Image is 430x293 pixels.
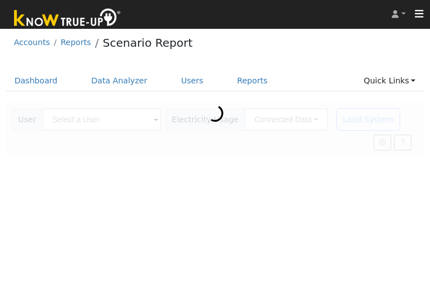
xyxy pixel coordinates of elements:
a: Accounts [14,38,50,47]
img: Know True-Up [8,6,127,32]
button: Toggle navigation [409,6,430,22]
a: Users [173,70,212,91]
a: Data Analyzer [83,70,156,91]
a: Reports [229,70,276,91]
a: Reports [61,38,91,47]
a: Scenario Report [102,36,192,50]
a: Dashboard [6,70,66,91]
a: Quick Links [355,70,424,91]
